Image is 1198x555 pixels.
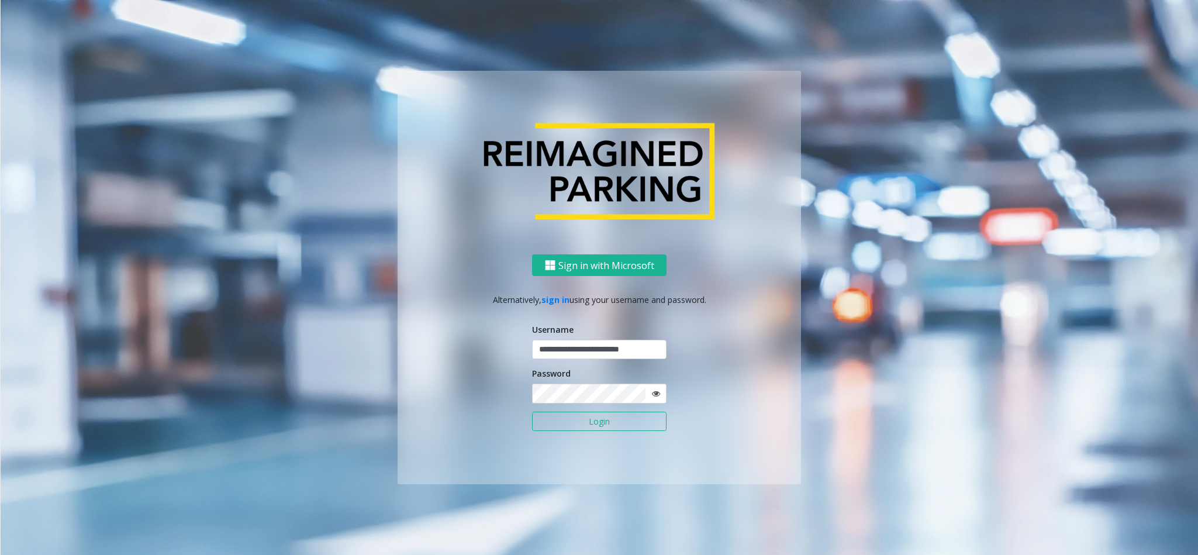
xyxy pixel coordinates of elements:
a: sign in [541,294,569,305]
p: Alternatively, using your username and password. [409,294,789,306]
label: Username [532,323,574,336]
button: Login [532,412,667,432]
button: Sign in with Microsoft [532,254,667,276]
label: Password [532,367,571,380]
